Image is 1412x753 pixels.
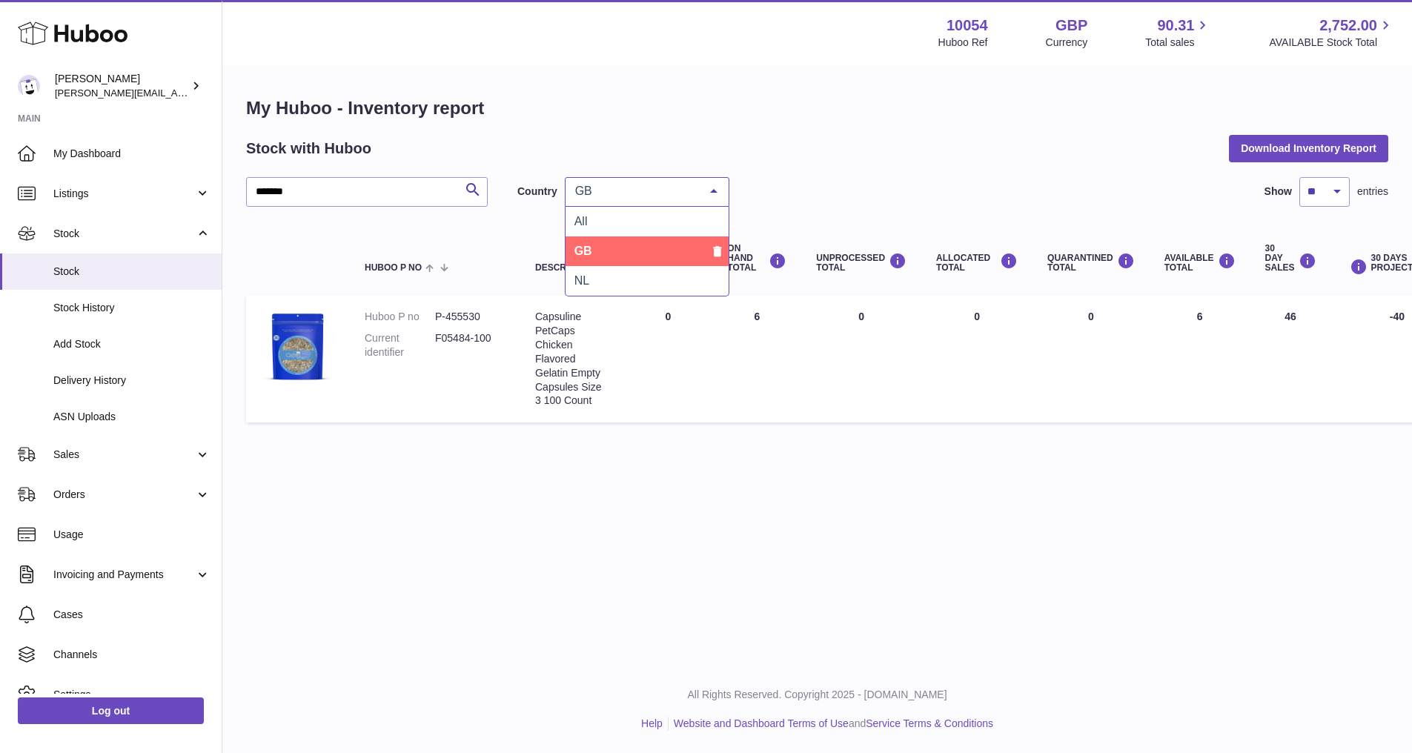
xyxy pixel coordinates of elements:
[18,697,204,724] a: Log out
[246,96,1388,120] h1: My Huboo - Inventory report
[53,448,195,462] span: Sales
[53,488,195,502] span: Orders
[727,244,786,273] div: ON HAND Total
[1269,16,1394,50] a: 2,752.00 AVAILABLE Stock Total
[365,310,435,324] dt: Huboo P no
[938,36,988,50] div: Huboo Ref
[1319,16,1377,36] span: 2,752.00
[574,274,589,287] span: NL
[53,301,211,315] span: Stock History
[1157,16,1194,36] span: 90.31
[55,87,297,99] span: [PERSON_NAME][EMAIL_ADDRESS][DOMAIN_NAME]
[1150,295,1250,422] td: 6
[947,16,988,36] strong: 10054
[866,717,993,729] a: Service Terms & Conditions
[816,253,906,273] div: UNPROCESSED Total
[53,227,195,241] span: Stock
[1046,36,1088,50] div: Currency
[53,265,211,279] span: Stock
[535,310,609,408] div: Capsuline PetCaps Chicken Flavored Gelatin Empty Capsules Size 3 100 Count
[1164,253,1236,273] div: AVAILABLE Total
[936,253,1018,273] div: ALLOCATED Total
[365,263,422,273] span: Huboo P no
[1088,311,1094,322] span: 0
[53,187,195,201] span: Listings
[669,717,993,731] li: and
[435,331,506,359] dd: F05484-100
[18,75,40,97] img: luz@capsuline.com
[53,337,211,351] span: Add Stock
[261,310,335,384] img: product image
[53,374,211,388] span: Delivery History
[365,331,435,359] dt: Current identifier
[53,528,211,542] span: Usage
[623,295,712,422] td: 0
[517,185,557,199] label: Country
[641,717,663,729] a: Help
[53,147,211,161] span: My Dashboard
[674,717,849,729] a: Website and Dashboard Terms of Use
[1229,135,1388,162] button: Download Inventory Report
[574,215,588,228] span: All
[53,608,211,622] span: Cases
[921,295,1033,422] td: 0
[55,72,188,100] div: [PERSON_NAME]
[1145,16,1211,50] a: 90.31 Total sales
[1265,244,1316,273] div: 30 DAY SALES
[1357,185,1388,199] span: entries
[1047,253,1135,273] div: QUARANTINED Total
[53,568,195,582] span: Invoicing and Payments
[53,648,211,662] span: Channels
[435,310,506,324] dd: P-455530
[234,688,1400,702] p: All Rights Reserved. Copyright 2025 - [DOMAIN_NAME]
[53,410,211,424] span: ASN Uploads
[574,245,592,257] span: GB
[1264,185,1292,199] label: Show
[246,139,371,159] h2: Stock with Huboo
[801,295,921,422] td: 0
[535,263,596,273] span: Description
[1055,16,1087,36] strong: GBP
[1269,36,1394,50] span: AVAILABLE Stock Total
[1250,295,1331,422] td: 46
[571,184,699,199] span: GB
[712,295,801,422] td: 6
[53,688,211,702] span: Settings
[1145,36,1211,50] span: Total sales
